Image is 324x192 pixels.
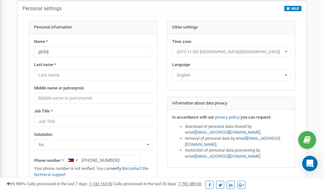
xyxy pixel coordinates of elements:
[174,71,288,80] span: English
[172,62,190,68] label: Language
[36,140,150,149] span: Mr.
[111,166,124,171] a: verify it
[34,158,64,164] label: Phone number *
[172,115,214,120] strong: In accordance with our
[34,166,148,177] a: contact the technical support
[174,47,288,56] span: (UTC-11:00) Pacific/Midway
[89,181,112,186] u: 1 743 163,00
[34,166,152,178] p: Your phone number is not verified. You can or
[284,6,302,11] button: HELP
[215,115,240,120] a: privacy policy
[34,62,56,68] label: Last name *
[34,116,152,127] input: Job Title
[34,39,48,45] label: Name *
[167,21,295,34] div: Other settings
[172,46,290,57] span: (UTC-11:00) Pacific/Midway
[34,93,152,104] input: Middle name or patronymic
[172,70,290,80] span: English
[185,136,290,147] li: removal of personal data by email ,
[29,21,157,34] div: Personal information
[6,181,26,186] span: 99,989%
[302,156,318,171] div: Open Intercom Messenger
[34,70,152,80] input: Last name
[34,85,84,91] label: Middle name or patronymic
[185,136,280,147] a: [EMAIL_ADDRESS][DOMAIN_NAME]
[27,181,112,186] span: Calls processed in the last 7 days :
[65,155,141,166] input: +1-800-555-55-55
[195,130,260,135] a: [EMAIL_ADDRESS][DOMAIN_NAME]
[22,6,62,12] h5: Personal settings
[113,181,201,186] span: Calls processed in the last 30 days :
[185,124,290,136] li: download of personal data shared by email ,
[195,154,260,159] a: [EMAIL_ADDRESS][DOMAIN_NAME]
[34,139,152,150] span: Mr.
[34,46,152,57] input: Name
[241,115,271,120] strong: you can request:
[178,181,201,186] u: 7 792 489,00
[185,147,290,159] li: restriction of personal data processing by email .
[34,108,53,114] label: Job Title *
[167,97,295,110] div: Information about data privacy
[172,39,191,45] label: Time zone
[65,155,80,165] div: Telephone country code
[34,132,52,138] label: Salutation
